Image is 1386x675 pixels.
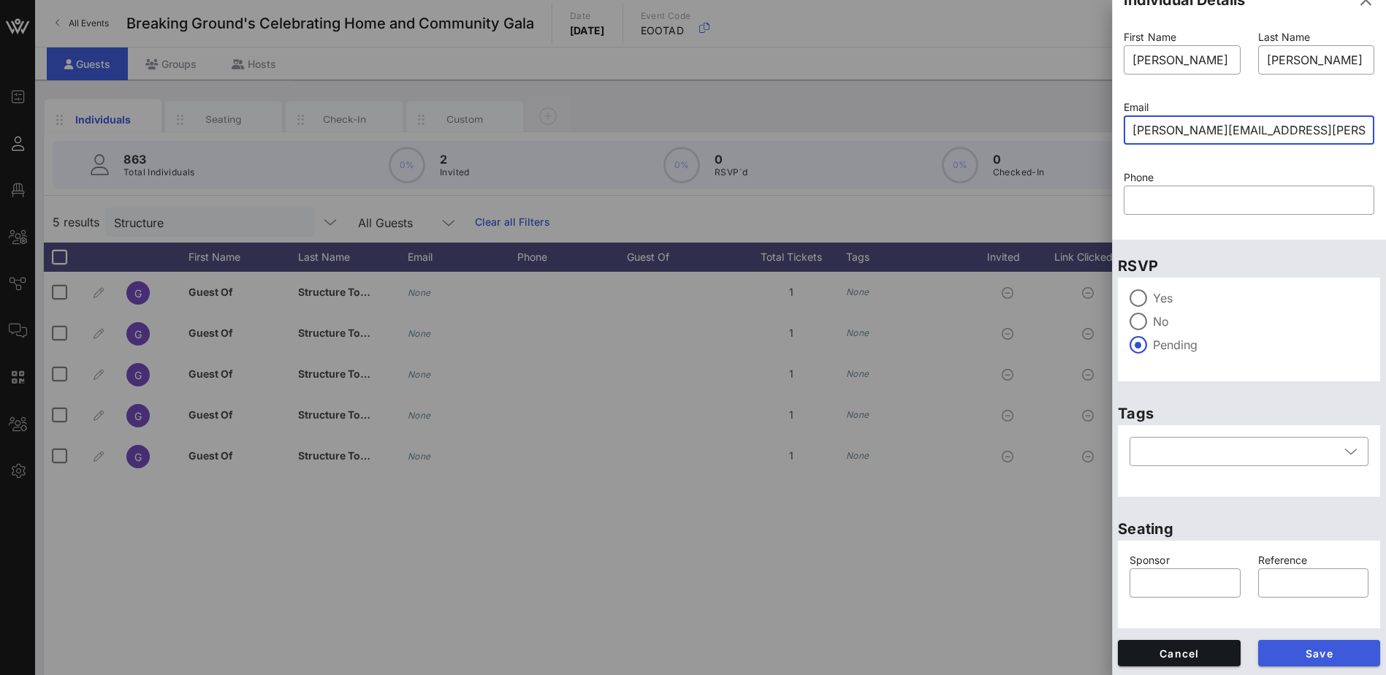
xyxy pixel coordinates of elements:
[1130,552,1241,568] p: Sponsor
[1124,29,1241,45] p: First Name
[1118,640,1241,666] button: Cancel
[1270,647,1369,660] span: Save
[1153,291,1368,305] label: Yes
[1258,29,1375,45] p: Last Name
[1153,314,1368,329] label: No
[1118,517,1380,541] p: Seating
[1153,337,1368,352] label: Pending
[1258,552,1369,568] p: Reference
[1124,169,1374,186] p: Phone
[1258,640,1381,666] button: Save
[1118,254,1380,278] p: RSVP
[1118,402,1380,425] p: Tags
[1124,99,1374,115] p: Email
[1130,647,1229,660] span: Cancel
